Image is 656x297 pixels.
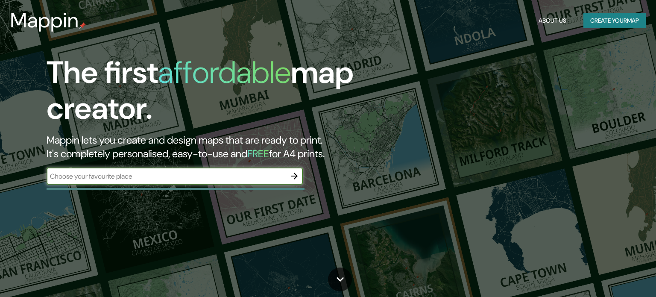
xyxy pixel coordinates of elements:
h1: The first map creator. [47,55,375,133]
h2: Mappin lets you create and design maps that are ready to print. It's completely personalised, eas... [47,133,375,161]
h5: FREE [247,147,269,160]
input: Choose your favourite place [47,171,286,181]
button: About Us [535,13,570,29]
button: Create yourmap [583,13,646,29]
h3: Mappin [10,9,79,32]
img: mappin-pin [79,22,86,29]
h1: affordable [158,53,291,92]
